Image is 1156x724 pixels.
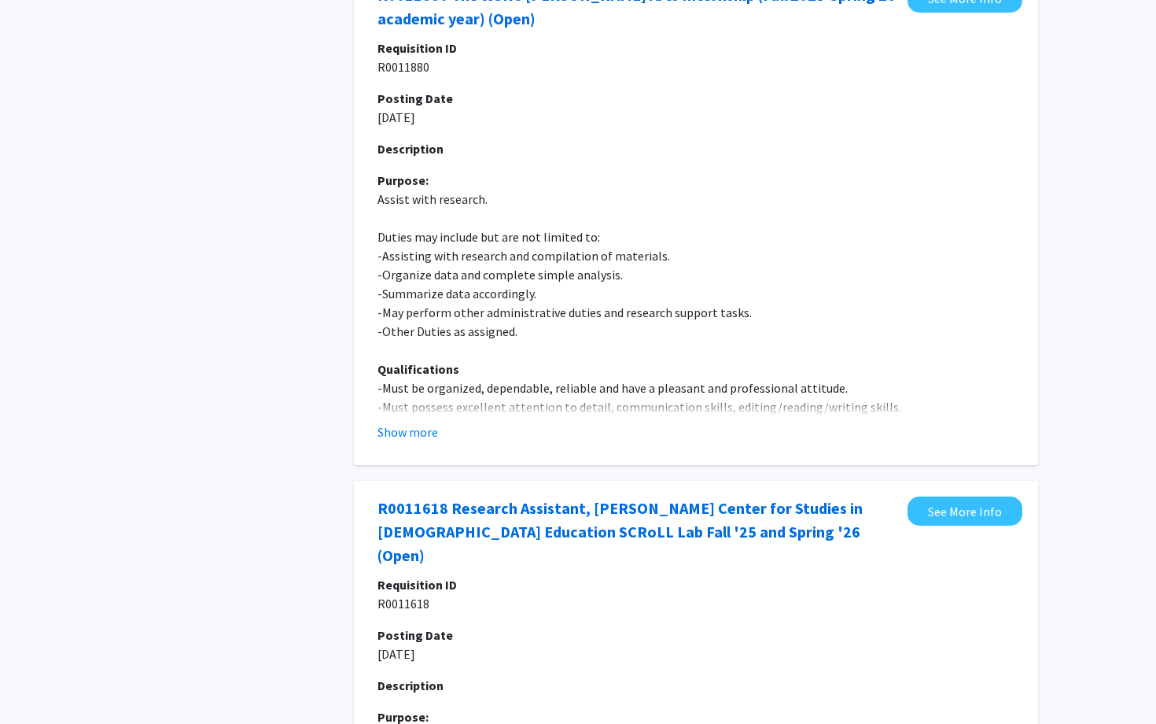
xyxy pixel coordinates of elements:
b: Purpose: [377,172,429,188]
p: [DATE] [377,645,1014,663]
a: Opens in a new tab [907,497,1022,526]
b: Requisition ID [377,577,457,593]
p: R0011880 [377,57,1014,76]
b: Posting Date [377,90,453,106]
b: Description [377,678,444,693]
iframe: Chat [12,653,67,712]
button: Show more [377,423,438,441]
b: Requisition ID [377,40,457,56]
a: Opens in a new tab [377,497,900,567]
b: Description [377,141,444,157]
p: R0011618 [377,594,1014,613]
p: [DATE] [377,108,1014,127]
p: Assist with research. Duties may include but are not limited to: -Assisting with research and com... [377,171,1014,435]
b: Posting Date [377,627,453,643]
b: Qualifications [377,361,459,377]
